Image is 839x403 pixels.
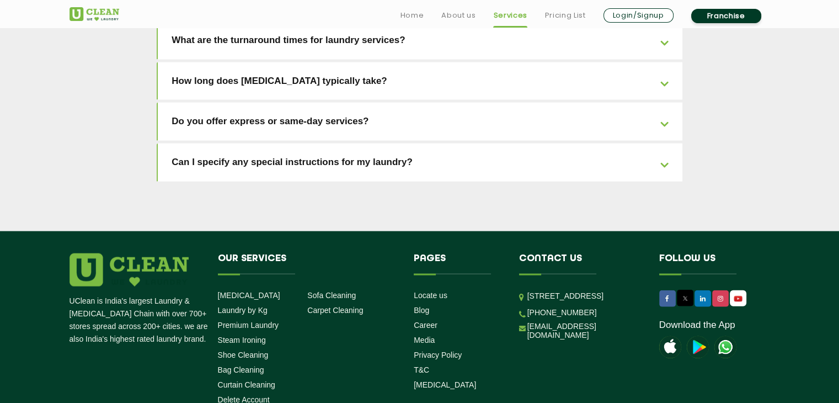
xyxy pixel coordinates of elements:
[218,365,264,374] a: Bag Cleaning
[659,253,756,274] h4: Follow us
[714,336,736,358] img: UClean Laundry and Dry Cleaning
[731,293,745,305] img: UClean Laundry and Dry Cleaning
[493,9,527,22] a: Services
[519,253,643,274] h4: Contact us
[218,351,269,359] a: Shoe Cleaning
[527,308,597,317] a: [PHONE_NUMBER]
[691,9,761,23] a: Franchise
[414,336,435,344] a: Media
[218,380,275,389] a: Curtain Cleaning
[70,253,189,287] img: logo.png
[545,9,586,22] a: Pricing List
[400,9,424,22] a: Home
[307,291,356,300] a: Sofa Cleaning
[659,320,735,331] a: Download the App
[414,321,437,330] a: Career
[218,306,268,315] a: Laundry by Kg
[218,291,280,300] a: [MEDICAL_DATA]
[414,306,429,315] a: Blog
[414,351,462,359] a: Privacy Policy
[158,22,682,60] a: What are the turnaround times for laundry services?
[218,336,266,344] a: Steam Ironing
[158,103,682,141] a: Do you offer express or same-day services?
[414,253,503,274] h4: Pages
[414,365,429,374] a: T&C
[687,336,709,358] img: playstoreicon.png
[158,62,682,100] a: How long does [MEDICAL_DATA] typically take?
[158,144,682,182] a: Can I specify any special instructions for my laundry?
[659,336,681,358] img: apple-icon.png
[441,9,475,22] a: About us
[218,321,279,330] a: Premium Laundry
[603,8,674,23] a: Login/Signup
[527,290,643,303] p: [STREET_ADDRESS]
[218,253,398,274] h4: Our Services
[307,306,363,315] a: Carpet Cleaning
[527,322,643,340] a: [EMAIL_ADDRESS][DOMAIN_NAME]
[414,380,476,389] a: [MEDICAL_DATA]
[70,7,119,21] img: UClean Laundry and Dry Cleaning
[414,291,447,300] a: Locate us
[70,295,210,346] p: UClean is India's largest Laundry & [MEDICAL_DATA] Chain with over 700+ stores spread across 200+...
